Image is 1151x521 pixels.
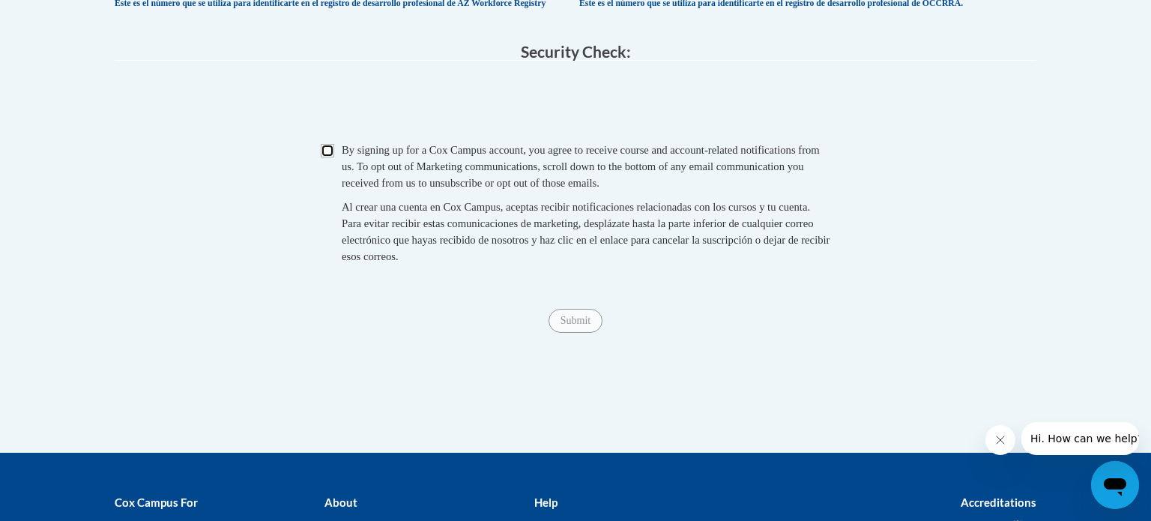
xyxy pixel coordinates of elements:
[1091,461,1139,509] iframe: Button to launch messaging window
[9,10,121,22] span: Hi. How can we help?
[549,309,602,333] input: Submit
[342,144,820,189] span: By signing up for a Cox Campus account, you agree to receive course and account-related notificat...
[521,42,631,61] span: Security Check:
[324,496,357,509] b: About
[1021,422,1139,455] iframe: Message from company
[985,425,1015,455] iframe: Close message
[462,76,689,134] iframe: reCAPTCHA
[534,496,558,509] b: Help
[961,496,1036,509] b: Accreditations
[342,201,830,262] span: Al crear una cuenta en Cox Campus, aceptas recibir notificaciones relacionadas con los cursos y t...
[115,496,198,509] b: Cox Campus For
